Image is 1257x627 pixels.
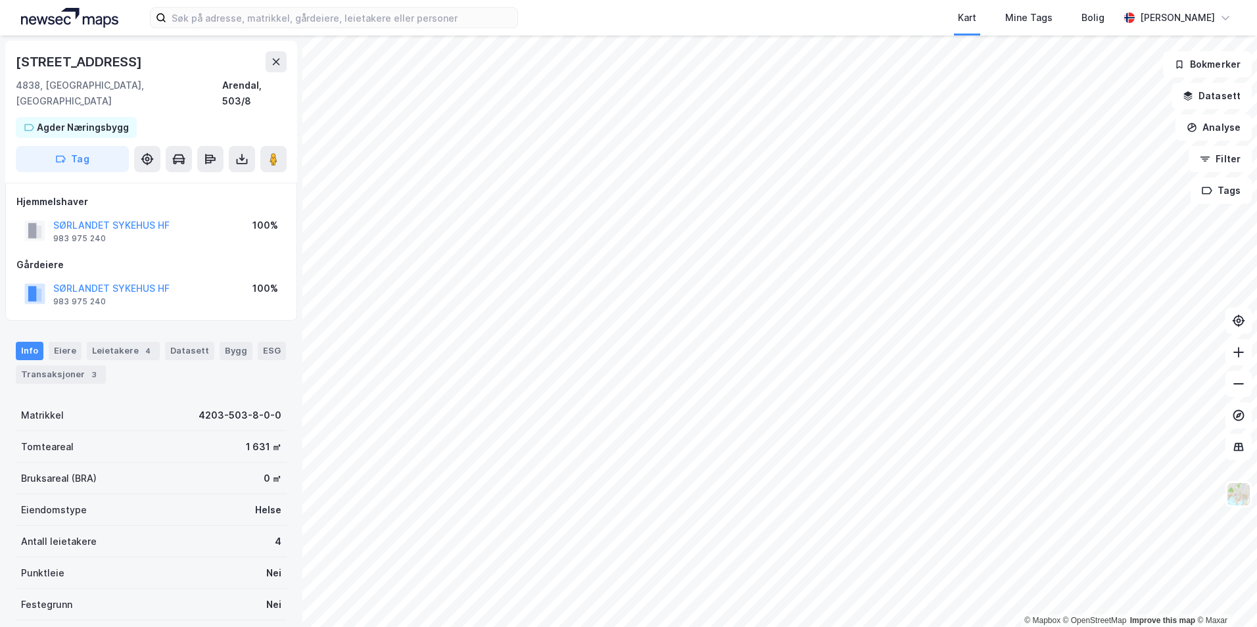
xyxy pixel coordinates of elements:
[252,218,278,233] div: 100%
[1130,616,1195,625] a: Improve this map
[1172,83,1252,109] button: Datasett
[87,368,101,381] div: 3
[1191,564,1257,627] iframe: Chat Widget
[16,257,286,273] div: Gårdeiere
[1191,177,1252,204] button: Tags
[1024,616,1060,625] a: Mapbox
[21,502,87,518] div: Eiendomstype
[1175,114,1252,141] button: Analyse
[166,8,517,28] input: Søk på adresse, matrikkel, gårdeiere, leietakere eller personer
[1140,10,1215,26] div: [PERSON_NAME]
[258,342,286,360] div: ESG
[266,565,281,581] div: Nei
[16,365,106,384] div: Transaksjoner
[1063,616,1127,625] a: OpenStreetMap
[21,471,97,486] div: Bruksareal (BRA)
[87,342,160,360] div: Leietakere
[252,281,278,296] div: 100%
[16,78,222,109] div: 4838, [GEOGRAPHIC_DATA], [GEOGRAPHIC_DATA]
[266,597,281,613] div: Nei
[1189,146,1252,172] button: Filter
[1005,10,1053,26] div: Mine Tags
[1081,10,1104,26] div: Bolig
[1226,482,1251,507] img: Z
[165,342,214,360] div: Datasett
[246,439,281,455] div: 1 631 ㎡
[21,8,118,28] img: logo.a4113a55bc3d86da70a041830d287a7e.svg
[275,534,281,549] div: 4
[1191,564,1257,627] div: Kontrollprogram for chat
[199,407,281,423] div: 4203-503-8-0-0
[16,51,145,72] div: [STREET_ADDRESS]
[255,502,281,518] div: Helse
[21,407,64,423] div: Matrikkel
[16,146,129,172] button: Tag
[21,597,72,613] div: Festegrunn
[141,344,154,358] div: 4
[37,120,129,135] div: Agder Næringsbygg
[958,10,976,26] div: Kart
[21,565,64,581] div: Punktleie
[49,342,82,360] div: Eiere
[21,439,74,455] div: Tomteareal
[16,342,43,360] div: Info
[53,233,106,244] div: 983 975 240
[220,342,252,360] div: Bygg
[21,534,97,549] div: Antall leietakere
[222,78,287,109] div: Arendal, 503/8
[1163,51,1252,78] button: Bokmerker
[264,471,281,486] div: 0 ㎡
[53,296,106,307] div: 983 975 240
[16,194,286,210] div: Hjemmelshaver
